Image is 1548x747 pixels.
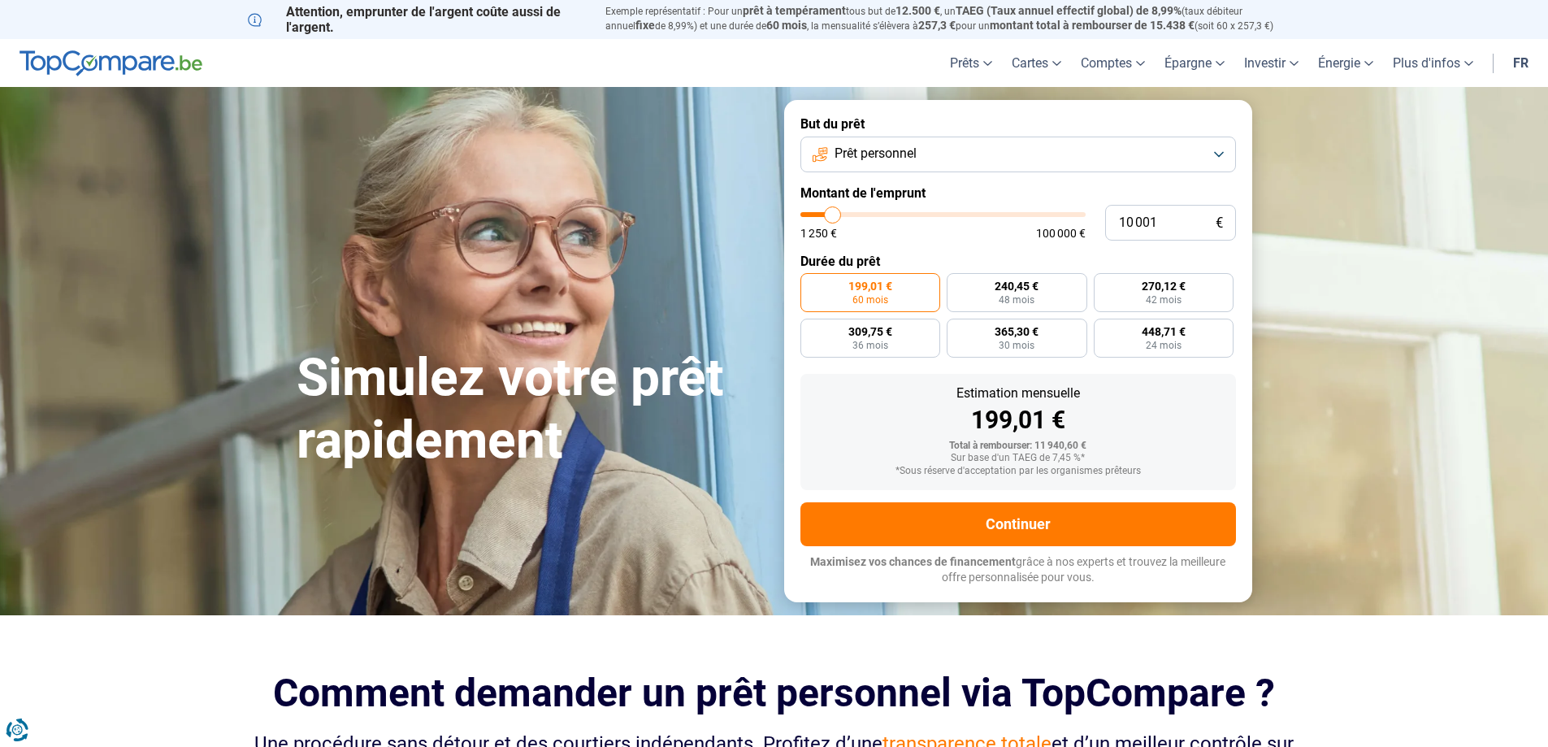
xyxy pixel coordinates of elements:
[1142,280,1186,292] span: 270,12 €
[800,137,1236,172] button: Prêt personnel
[852,341,888,350] span: 36 mois
[1002,39,1071,87] a: Cartes
[743,4,846,17] span: prêt à tempérament
[848,280,892,292] span: 199,01 €
[1142,326,1186,337] span: 448,71 €
[990,19,1195,32] span: montant total à rembourser de 15.438 €
[297,347,765,472] h1: Simulez votre prêt rapidement
[1503,39,1538,87] a: fr
[813,441,1223,452] div: Total à rembourser: 11 940,60 €
[813,387,1223,400] div: Estimation mensuelle
[800,185,1236,201] label: Montant de l'emprunt
[848,326,892,337] span: 309,75 €
[813,466,1223,477] div: *Sous réserve d'acceptation par les organismes prêteurs
[852,295,888,305] span: 60 mois
[1146,295,1182,305] span: 42 mois
[1383,39,1483,87] a: Plus d'infos
[810,555,1016,568] span: Maximisez vos chances de financement
[918,19,956,32] span: 257,3 €
[248,4,586,35] p: Attention, emprunter de l'argent coûte aussi de l'argent.
[800,254,1236,269] label: Durée du prêt
[800,502,1236,546] button: Continuer
[800,228,837,239] span: 1 250 €
[635,19,655,32] span: fixe
[1146,341,1182,350] span: 24 mois
[800,116,1236,132] label: But du prêt
[813,453,1223,464] div: Sur base d'un TAEG de 7,45 %*
[1234,39,1308,87] a: Investir
[995,326,1039,337] span: 365,30 €
[999,295,1034,305] span: 48 mois
[995,280,1039,292] span: 240,45 €
[999,341,1034,350] span: 30 mois
[20,50,202,76] img: TopCompare
[605,4,1301,33] p: Exemple représentatif : Pour un tous but de , un (taux débiteur annuel de 8,99%) et une durée de ...
[1036,228,1086,239] span: 100 000 €
[940,39,1002,87] a: Prêts
[1071,39,1155,87] a: Comptes
[895,4,940,17] span: 12.500 €
[1216,216,1223,230] span: €
[248,671,1301,715] h2: Comment demander un prêt personnel via TopCompare ?
[813,408,1223,432] div: 199,01 €
[956,4,1182,17] span: TAEG (Taux annuel effectif global) de 8,99%
[800,554,1236,586] p: grâce à nos experts et trouvez la meilleure offre personnalisée pour vous.
[1308,39,1383,87] a: Énergie
[835,145,917,163] span: Prêt personnel
[766,19,807,32] span: 60 mois
[1155,39,1234,87] a: Épargne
